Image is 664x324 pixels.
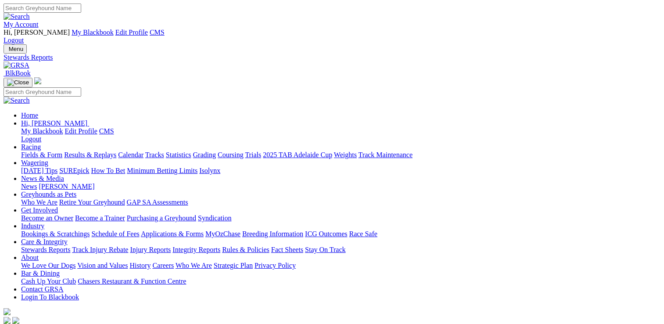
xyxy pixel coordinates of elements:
[305,246,345,253] a: Stay On Track
[21,119,89,127] a: Hi, [PERSON_NAME]
[64,151,116,158] a: Results & Replays
[7,79,29,86] img: Close
[4,13,30,21] img: Search
[334,151,357,158] a: Weights
[4,308,11,315] img: logo-grsa-white.png
[21,167,57,174] a: [DATE] Tips
[245,151,261,158] a: Trials
[65,127,97,135] a: Edit Profile
[21,230,90,238] a: Bookings & Scratchings
[9,46,23,52] span: Menu
[75,214,125,222] a: Become a Trainer
[59,167,89,174] a: SUREpick
[222,246,269,253] a: Rules & Policies
[172,246,220,253] a: Integrity Reports
[4,317,11,324] img: facebook.svg
[115,29,148,36] a: Edit Profile
[21,112,38,119] a: Home
[4,44,27,54] button: Toggle navigation
[21,167,660,175] div: Wagering
[21,135,41,143] a: Logout
[21,183,37,190] a: News
[91,167,126,174] a: How To Bet
[21,246,70,253] a: Stewards Reports
[21,151,62,158] a: Fields & Form
[4,97,30,104] img: Search
[152,262,174,269] a: Careers
[21,262,75,269] a: We Love Our Dogs
[242,230,303,238] a: Breeding Information
[21,183,660,191] div: News & Media
[34,77,41,84] img: logo-grsa-white.png
[4,78,32,87] button: Toggle navigation
[214,262,253,269] a: Strategic Plan
[21,191,76,198] a: Greyhounds as Pets
[193,151,216,158] a: Grading
[21,238,68,245] a: Care & Integrity
[21,143,41,151] a: Racing
[349,230,377,238] a: Race Safe
[59,198,125,206] a: Retire Your Greyhound
[21,277,76,285] a: Cash Up Your Club
[21,127,660,143] div: Hi, [PERSON_NAME]
[21,254,39,261] a: About
[21,230,660,238] div: Industry
[4,4,81,13] input: Search
[255,262,296,269] a: Privacy Policy
[359,151,413,158] a: Track Maintenance
[198,214,231,222] a: Syndication
[130,246,171,253] a: Injury Reports
[129,262,151,269] a: History
[72,29,114,36] a: My Blackbook
[145,151,164,158] a: Tracks
[78,277,186,285] a: Chasers Restaurant & Function Centre
[21,222,44,230] a: Industry
[21,270,60,277] a: Bar & Dining
[4,36,24,44] a: Logout
[271,246,303,253] a: Fact Sheets
[21,246,660,254] div: Care & Integrity
[127,198,188,206] a: GAP SA Assessments
[12,317,19,324] img: twitter.svg
[91,230,139,238] a: Schedule of Fees
[263,151,332,158] a: 2025 TAB Adelaide Cup
[127,167,197,174] a: Minimum Betting Limits
[127,214,196,222] a: Purchasing a Greyhound
[205,230,240,238] a: MyOzChase
[21,214,73,222] a: Become an Owner
[21,151,660,159] div: Racing
[4,87,81,97] input: Search
[21,198,660,206] div: Greyhounds as Pets
[176,262,212,269] a: Who We Are
[21,119,87,127] span: Hi, [PERSON_NAME]
[4,54,660,61] a: Stewards Reports
[39,183,94,190] a: [PERSON_NAME]
[218,151,244,158] a: Coursing
[21,277,660,285] div: Bar & Dining
[141,230,204,238] a: Applications & Forms
[4,29,660,44] div: My Account
[5,69,31,77] span: BlkBook
[4,61,29,69] img: GRSA
[72,246,128,253] a: Track Injury Rebate
[199,167,220,174] a: Isolynx
[21,175,64,182] a: News & Media
[4,29,70,36] span: Hi, [PERSON_NAME]
[4,21,39,28] a: My Account
[21,262,660,270] div: About
[150,29,165,36] a: CMS
[21,127,63,135] a: My Blackbook
[21,285,63,293] a: Contact GRSA
[21,214,660,222] div: Get Involved
[21,159,48,166] a: Wagering
[118,151,144,158] a: Calendar
[99,127,114,135] a: CMS
[21,293,79,301] a: Login To Blackbook
[305,230,347,238] a: ICG Outcomes
[21,198,57,206] a: Who We Are
[21,206,58,214] a: Get Involved
[77,262,128,269] a: Vision and Values
[4,69,31,77] a: BlkBook
[166,151,191,158] a: Statistics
